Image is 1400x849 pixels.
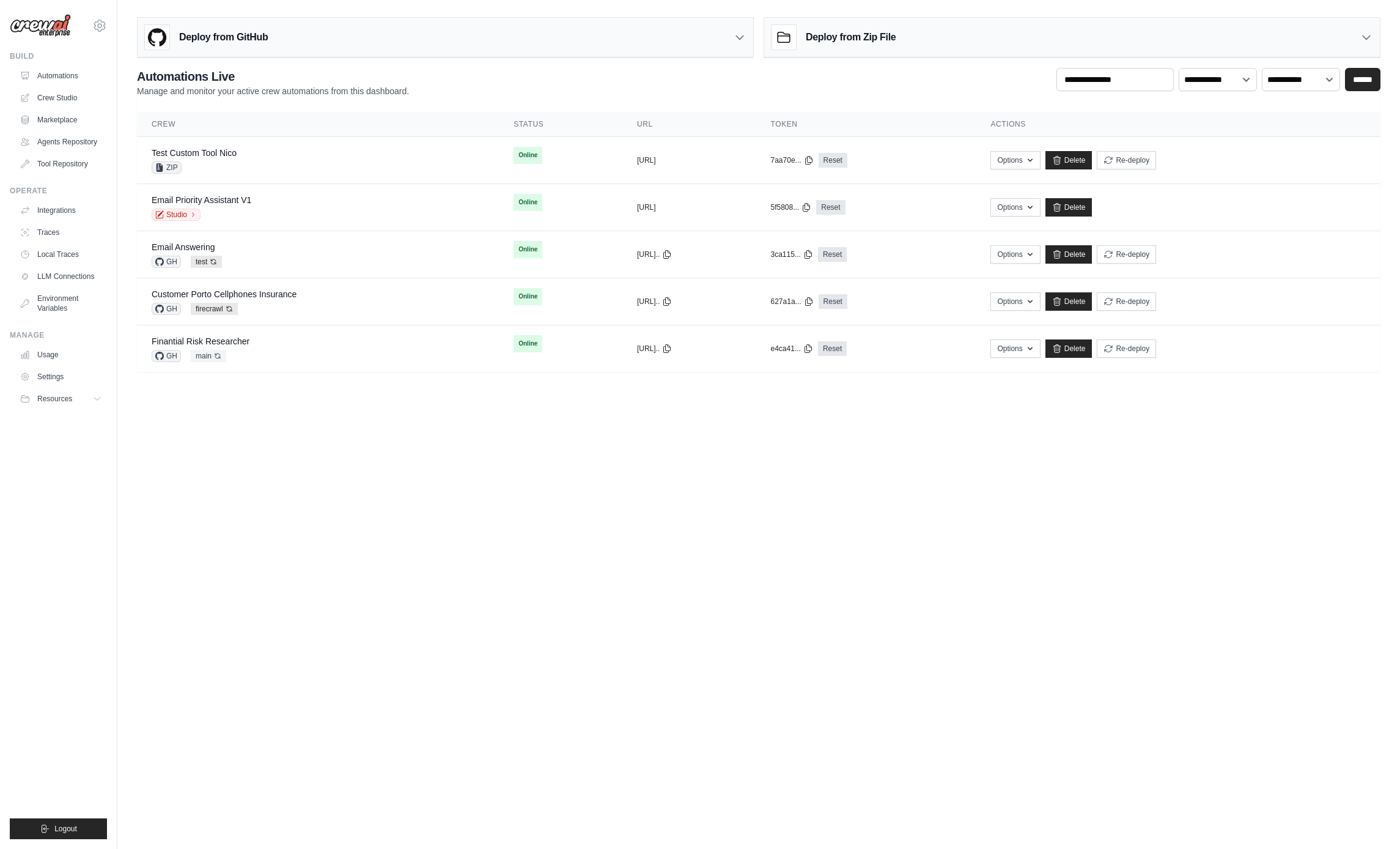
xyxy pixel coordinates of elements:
a: Test Custom Tool Nico [152,148,237,158]
button: Options [990,151,1040,169]
button: e4ca41... [771,344,813,354]
button: Options [990,339,1040,358]
img: Logo [10,14,71,37]
span: Online [514,147,542,164]
a: Integrations [15,201,107,220]
a: Delete [1045,151,1092,169]
div: Build [10,51,107,61]
h3: Deploy from Zip File [806,30,896,45]
a: Settings [15,367,107,387]
iframe: Chat Widget [1339,790,1400,849]
button: Options [990,292,1040,311]
span: Resources [37,394,72,404]
a: Traces [15,223,107,242]
button: 627a1a... [771,297,814,306]
button: Re-deploy [1097,339,1156,358]
button: Options [990,198,1040,217]
a: Tool Repository [15,154,107,174]
button: 7aa70e... [771,155,814,165]
span: GH [152,350,181,362]
span: GH [152,303,181,315]
a: Marketplace [15,110,107,130]
a: Delete [1045,198,1092,217]
span: firecrawl [191,303,238,315]
div: Manage [10,330,107,340]
a: Usage [15,345,107,365]
a: Reset [819,153,847,168]
span: ZIP [152,161,182,174]
span: Logout [54,824,77,834]
h2: Automations Live [137,68,409,85]
span: Online [514,288,542,305]
a: Reset [818,341,847,356]
span: GH [152,256,181,268]
span: Online [514,194,542,211]
th: Crew [137,112,499,137]
th: Actions [976,112,1380,137]
div: Operate [10,186,107,196]
a: Delete [1045,292,1092,311]
a: Reset [819,294,847,309]
span: main [191,350,226,362]
th: URL [622,112,756,137]
th: Token [756,112,976,137]
a: LLM Connections [15,267,107,286]
button: Re-deploy [1097,151,1156,169]
button: 3ca115... [771,250,813,259]
a: Delete [1045,339,1092,358]
button: Resources [15,389,107,409]
a: Reset [818,247,847,262]
a: Finantial Risk Researcher [152,336,249,346]
span: Online [514,335,542,352]
button: Logout [10,818,107,839]
p: Manage and monitor your active crew automations from this dashboard. [137,85,409,97]
a: Email Answering [152,242,215,252]
button: Re-deploy [1097,292,1156,311]
th: Status [499,112,622,137]
img: GitHub Logo [145,25,169,50]
button: 5f5808... [771,202,812,212]
button: Re-deploy [1097,245,1156,264]
a: Agents Repository [15,132,107,152]
a: Email Priority Assistant V1 [152,195,251,205]
a: Environment Variables [15,289,107,318]
button: Options [990,245,1040,264]
a: Studio [152,209,201,221]
a: Automations [15,66,107,86]
a: Customer Porto Cellphones Insurance [152,289,297,299]
a: Delete [1045,245,1092,264]
h3: Deploy from GitHub [179,30,268,45]
a: Crew Studio [15,88,107,108]
span: Online [514,241,542,258]
span: test [191,256,222,268]
a: Reset [816,200,845,215]
a: Local Traces [15,245,107,264]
